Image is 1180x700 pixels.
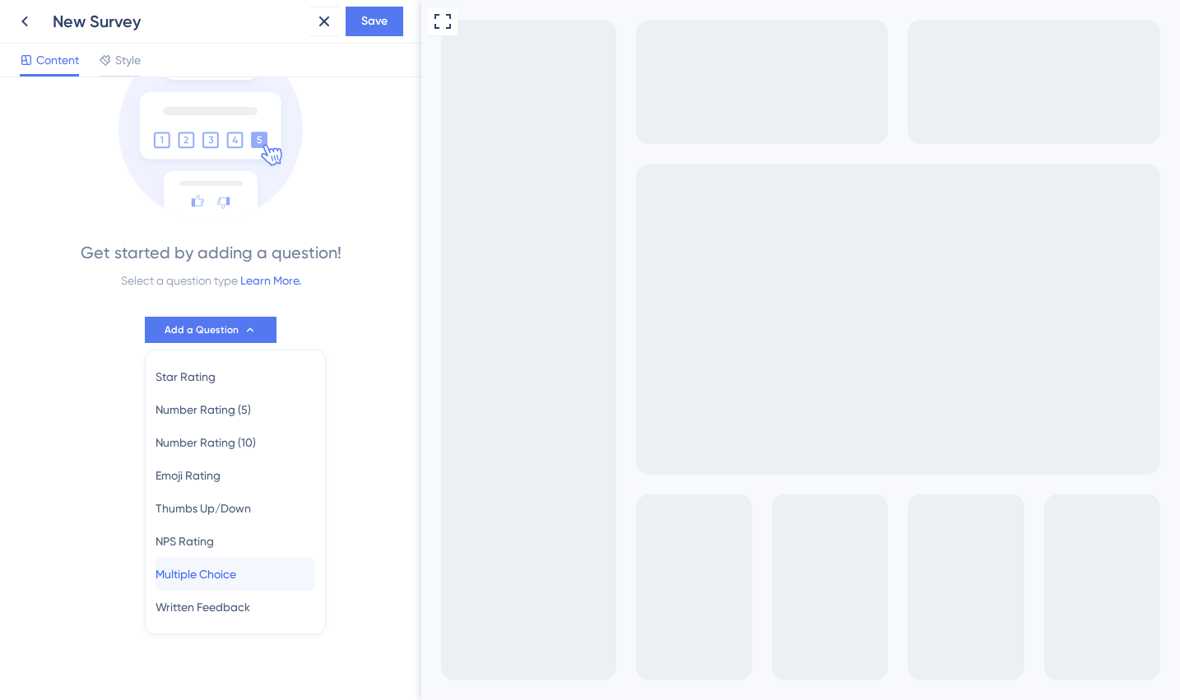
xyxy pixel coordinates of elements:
[156,400,251,420] span: Number Rating (5)
[156,558,315,591] button: Multiple Choice
[118,37,303,221] img: empty-step-icon
[156,498,251,518] span: Thumbs Up/Down
[156,367,216,387] span: Star Rating
[156,525,315,558] button: NPS Rating
[165,323,239,336] span: Add a Question
[156,597,250,617] span: Written Feedback
[361,12,388,31] span: Save
[156,564,236,584] span: Multiple Choice
[156,393,315,426] button: Number Rating (5)
[156,591,315,624] button: Written Feedback
[81,241,341,264] div: Get started by adding a question!
[115,50,141,70] span: Style
[156,360,315,393] button: Star Rating
[156,426,315,459] button: Number Rating (10)
[156,433,256,452] span: Number Rating (10)
[36,50,79,70] span: Content
[156,531,214,551] span: NPS Rating
[156,466,221,485] span: Emoji Rating
[145,317,276,343] button: Add a Question
[121,271,301,290] div: Select a question type
[346,7,403,36] button: Save
[53,10,303,33] div: New Survey
[156,492,315,525] button: Thumbs Up/Down
[156,459,315,492] button: Emoji Rating
[240,274,301,287] a: Learn More.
